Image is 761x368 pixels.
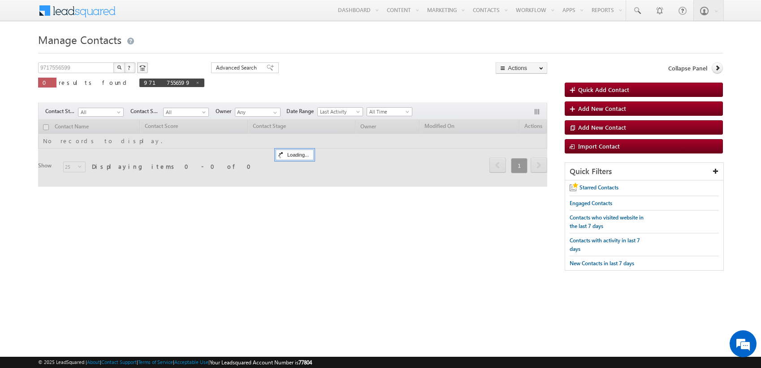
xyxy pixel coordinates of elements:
[565,163,723,180] div: Quick Filters
[367,107,412,116] a: All Time
[578,123,626,131] span: Add New Contact
[570,237,640,252] span: Contacts with activity in last 7 days
[87,359,100,365] a: About
[578,86,629,93] span: Quick Add Contact
[59,79,130,86] span: results found
[570,260,634,267] span: New Contacts in last 7 days
[570,200,612,206] span: Engaged Contacts
[164,108,206,116] span: All
[45,107,78,115] span: Contact Stage
[163,108,209,117] a: All
[317,107,363,116] a: Last Activity
[125,62,135,73] button: ?
[117,65,121,70] img: Search
[78,108,121,116] span: All
[216,64,259,72] span: Advanced Search
[144,79,191,86] span: 9717556599
[235,108,281,117] input: Type to Search
[43,79,52,86] span: 0
[496,62,547,74] button: Actions
[130,107,163,115] span: Contact Source
[38,32,121,47] span: Manage Contacts
[138,359,173,365] a: Terms of Service
[298,359,312,366] span: 77804
[578,142,620,150] span: Import Contact
[268,108,280,117] a: Show All Items
[578,105,626,112] span: Add New Contact
[174,359,208,365] a: Acceptable Use
[286,107,317,115] span: Date Range
[216,107,235,115] span: Owner
[318,108,360,116] span: Last Activity
[210,359,312,366] span: Your Leadsquared Account Number is
[276,149,314,160] div: Loading...
[101,359,137,365] a: Contact Support
[38,358,312,367] span: © 2025 LeadSquared | | | | |
[78,108,124,117] a: All
[579,184,618,191] span: Starred Contacts
[668,64,707,72] span: Collapse Panel
[128,64,132,71] span: ?
[570,214,644,229] span: Contacts who visited website in the last 7 days
[367,108,410,116] span: All Time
